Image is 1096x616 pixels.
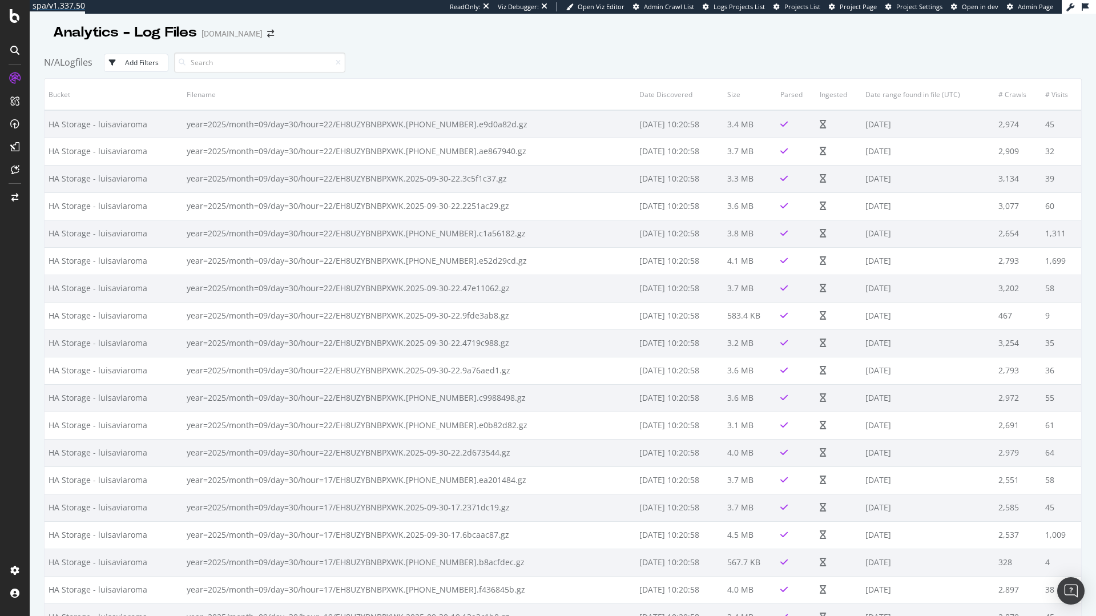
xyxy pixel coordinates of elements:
td: year=2025/month=09/day=30/hour=22/EH8UZYBNBPXWK.[PHONE_NUMBER].e52d29cd.gz [183,247,635,275]
td: year=2025/month=09/day=30/hour=22/EH8UZYBNBPXWK.2025-09-30-22.47e11062.gz [183,275,635,302]
td: 3.6 MB [723,192,776,220]
td: HA Storage - luisaviaroma [45,247,183,275]
td: [DATE] 10:20:58 [635,357,723,384]
a: Open Viz Editor [566,2,624,11]
td: 4.5 MB [723,521,776,549]
td: 2,793 [994,247,1041,275]
td: 3.6 MB [723,384,776,412]
td: year=2025/month=09/day=30/hour=22/EH8UZYBNBPXWK.2025-09-30-22.2251ac29.gz [183,192,635,220]
td: [DATE] [861,302,994,329]
td: [DATE] 10:20:58 [635,329,723,357]
td: [DATE] 10:20:58 [635,165,723,192]
div: [DOMAIN_NAME] [202,28,263,39]
th: Size [723,79,776,110]
td: [DATE] [861,192,994,220]
td: 2,654 [994,220,1041,247]
a: Open in dev [951,2,998,11]
td: 2,793 [994,357,1041,384]
td: [DATE] 10:20:58 [635,521,723,549]
td: 3.3 MB [723,165,776,192]
td: 3,077 [994,192,1041,220]
td: year=2025/month=09/day=30/hour=22/EH8UZYBNBPXWK.[PHONE_NUMBER].c9988498.gz [183,384,635,412]
td: [DATE] [861,466,994,494]
td: 3.7 MB [723,494,776,521]
td: year=2025/month=09/day=30/hour=17/EH8UZYBNBPXWK.[PHONE_NUMBER].f436845b.gz [183,576,635,603]
th: # Crawls [994,79,1041,110]
td: 3,254 [994,329,1041,357]
td: 45 [1041,494,1081,521]
td: year=2025/month=09/day=30/hour=22/EH8UZYBNBPXWK.2025-09-30-22.9fde3ab8.gz [183,302,635,329]
div: Viz Debugger: [498,2,539,11]
td: HA Storage - luisaviaroma [45,110,183,138]
td: 2,974 [994,110,1041,138]
td: year=2025/month=09/day=30/hour=22/EH8UZYBNBPXWK.2025-09-30-22.3c5f1c37.gz [183,165,635,192]
span: Open Viz Editor [578,2,624,11]
td: 2,551 [994,466,1041,494]
div: Add Filters [125,58,159,67]
td: HA Storage - luisaviaroma [45,466,183,494]
td: 3.4 MB [723,110,776,138]
td: HA Storage - luisaviaroma [45,494,183,521]
th: Bucket [45,79,183,110]
td: 3.1 MB [723,412,776,439]
th: Date Discovered [635,79,723,110]
td: [DATE] [861,138,994,165]
th: Ingested [816,79,861,110]
td: 1,699 [1041,247,1081,275]
td: 3,202 [994,275,1041,302]
td: [DATE] 10:20:58 [635,302,723,329]
td: [DATE] 10:20:58 [635,494,723,521]
td: [DATE] [861,576,994,603]
td: year=2025/month=09/day=30/hour=22/EH8UZYBNBPXWK.[PHONE_NUMBER].c1a56182.gz [183,220,635,247]
td: year=2025/month=09/day=30/hour=22/EH8UZYBNBPXWK.2025-09-30-22.4719c988.gz [183,329,635,357]
td: 4.0 MB [723,439,776,466]
td: 3.2 MB [723,329,776,357]
td: 3.6 MB [723,357,776,384]
td: year=2025/month=09/day=30/hour=22/EH8UZYBNBPXWK.[PHONE_NUMBER].e0b82d82.gz [183,412,635,439]
td: HA Storage - luisaviaroma [45,275,183,302]
td: [DATE] [861,412,994,439]
span: Projects List [784,2,820,11]
td: 2,979 [994,439,1041,466]
button: Add Filters [104,54,168,72]
td: 2,972 [994,384,1041,412]
span: Project Page [840,2,877,11]
td: 58 [1041,275,1081,302]
td: 39 [1041,165,1081,192]
td: [DATE] [861,439,994,466]
td: 3.7 MB [723,466,776,494]
td: [DATE] 10:20:58 [635,138,723,165]
td: [DATE] [861,329,994,357]
input: Search [174,53,345,73]
td: [DATE] [861,220,994,247]
span: Admin Page [1018,2,1053,11]
td: HA Storage - luisaviaroma [45,439,183,466]
a: Projects List [773,2,820,11]
a: Project Settings [885,2,942,11]
td: 3.7 MB [723,138,776,165]
td: [DATE] 10:20:58 [635,110,723,138]
td: year=2025/month=09/day=30/hour=17/EH8UZYBNBPXWK.2025-09-30-17.6bcaac87.gz [183,521,635,549]
td: HA Storage - luisaviaroma [45,521,183,549]
td: [DATE] [861,521,994,549]
td: HA Storage - luisaviaroma [45,576,183,603]
span: N/A [44,56,60,69]
td: 3.7 MB [723,275,776,302]
td: 567.7 KB [723,549,776,576]
td: HA Storage - luisaviaroma [45,412,183,439]
td: [DATE] 10:20:58 [635,220,723,247]
td: HA Storage - luisaviaroma [45,192,183,220]
td: 328 [994,549,1041,576]
td: 3.8 MB [723,220,776,247]
td: [DATE] [861,549,994,576]
th: Parsed [776,79,816,110]
td: 64 [1041,439,1081,466]
td: 60 [1041,192,1081,220]
td: [DATE] [861,357,994,384]
td: [DATE] 10:20:58 [635,549,723,576]
td: [DATE] 10:20:58 [635,247,723,275]
td: year=2025/month=09/day=30/hour=22/EH8UZYBNBPXWK.[PHONE_NUMBER].ae867940.gz [183,138,635,165]
td: year=2025/month=09/day=30/hour=17/EH8UZYBNBPXWK.[PHONE_NUMBER].b8acfdec.gz [183,549,635,576]
td: [DATE] 10:20:58 [635,192,723,220]
td: [DATE] [861,165,994,192]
